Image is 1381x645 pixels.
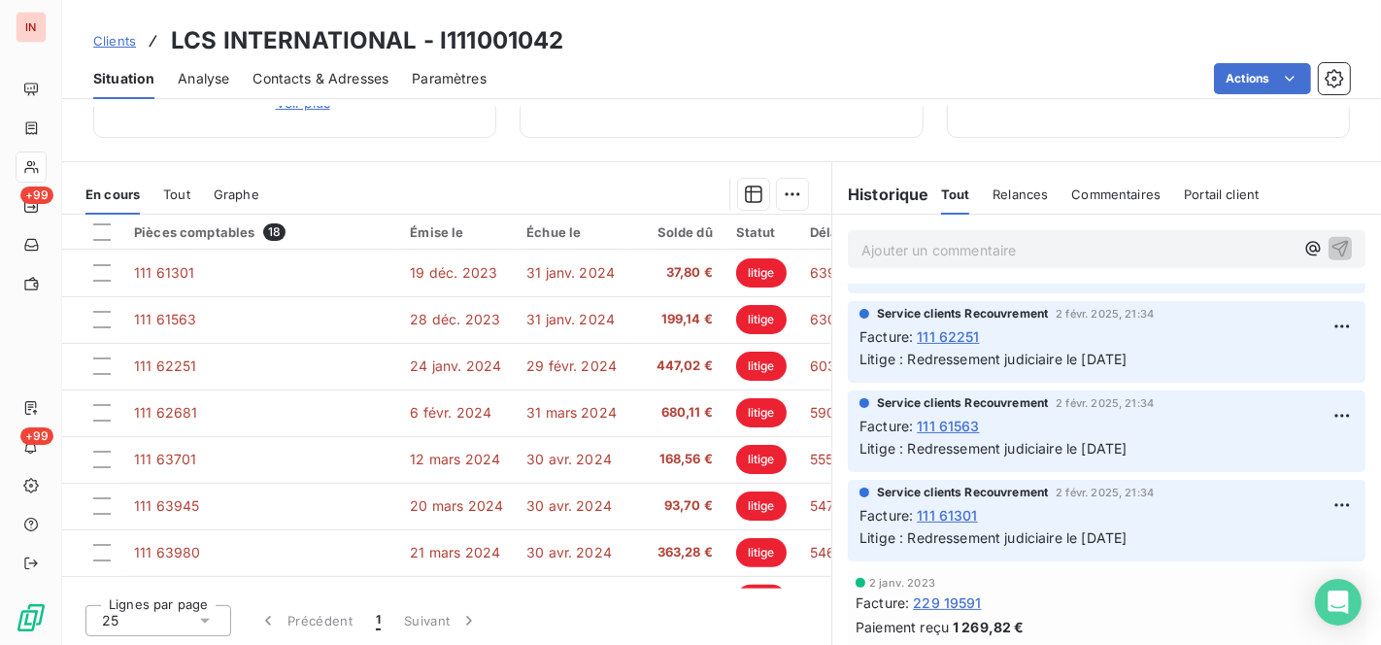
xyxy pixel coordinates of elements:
span: Service clients Recouvrement [877,305,1048,322]
span: 111 62251 [134,357,196,374]
span: 555 j [810,451,841,467]
span: Facture : [859,416,913,436]
span: 111 61301 [917,505,977,526]
span: 24 janv. 2024 [410,357,501,374]
span: 12 mars 2024 [410,451,500,467]
button: Actions [1214,63,1311,94]
span: Relances [993,187,1048,202]
div: Statut [736,224,787,240]
span: litige [736,492,787,521]
span: 111 63980 [134,544,200,560]
a: Clients [93,31,136,51]
span: 30 avr. 2024 [526,544,612,560]
div: Solde dû [640,224,713,240]
span: litige [736,585,787,614]
span: Graphe [214,187,259,202]
span: 1 [376,611,381,630]
span: Portail client [1184,187,1259,202]
div: IN [16,12,47,43]
span: 31 janv. 2024 [526,264,615,281]
div: Délai [810,224,862,240]
span: 363,28 € [640,543,713,562]
span: 30 avr. 2024 [526,497,612,514]
span: 29 févr. 2024 [526,357,617,374]
span: litige [736,258,787,288]
span: En cours [85,187,140,202]
span: 2 janv. 2023 [869,577,935,589]
span: 603 j [810,357,844,374]
button: Suivant [392,600,490,641]
div: Open Intercom Messenger [1315,579,1362,626]
span: litige [736,398,787,427]
span: 111 63701 [134,451,196,467]
span: 680,11 € [640,403,713,423]
span: 547 j [810,497,842,514]
span: 590 j [810,404,843,421]
img: Logo LeanPay [16,602,47,633]
span: +99 [20,427,53,445]
span: Facture : [859,505,913,526]
span: 2 févr. 2025, 21:34 [1056,308,1154,320]
span: 168,56 € [640,450,713,469]
span: Clients [93,33,136,49]
span: 1 269,82 € [953,617,1025,637]
div: Échue le [526,224,617,240]
span: Facture : [856,593,909,613]
button: 1 [364,600,392,641]
h3: LCS INTERNATIONAL - I111001042 [171,23,564,58]
div: Émise le [410,224,503,240]
span: 31 janv. 2024 [526,311,615,327]
span: 2 févr. 2025, 21:34 [1056,397,1154,409]
span: Tout [163,187,190,202]
span: litige [736,538,787,567]
span: 6 févr. 2024 [410,404,491,421]
span: 37,80 € [640,263,713,283]
span: 111 61563 [917,416,979,436]
span: 19 déc. 2023 [410,264,497,281]
span: 111 62681 [134,404,197,421]
span: Litige : Redressement judiciaire le [DATE] [859,529,1127,546]
span: 28 déc. 2023 [410,311,500,327]
span: 111 61563 [134,311,196,327]
span: Service clients Recouvrement [877,484,1048,501]
span: litige [736,352,787,381]
span: 447,02 € [640,356,713,376]
span: Commentaires [1071,187,1161,202]
span: 639 j [810,264,844,281]
span: 229 19591 [913,593,981,613]
h6: Historique [832,183,929,206]
span: Litige : Redressement judiciaire le [DATE] [859,440,1127,457]
span: 21 mars 2024 [410,544,500,560]
span: 31 mars 2024 [526,404,617,421]
span: 25 [102,611,118,630]
span: Paiement reçu [856,617,949,637]
span: 2 févr. 2025, 21:34 [1056,487,1154,498]
span: litige [736,305,787,334]
span: Situation [93,69,154,88]
span: Facture : [859,326,913,347]
span: litige [736,445,787,474]
span: 111 62251 [917,326,979,347]
span: 630 j [810,311,844,327]
span: 546 j [810,544,843,560]
span: Tout [941,187,970,202]
span: 93,70 € [640,496,713,516]
div: Pièces comptables [134,223,387,241]
button: Précédent [247,600,364,641]
span: 111 61301 [134,264,194,281]
span: 111 63945 [134,497,199,514]
span: 20 mars 2024 [410,497,503,514]
span: Analyse [178,69,229,88]
span: Litige : Redressement judiciaire le [DATE] [859,351,1127,367]
span: Service clients Recouvrement [877,394,1048,412]
span: 18 [263,223,286,241]
span: 30 avr. 2024 [526,451,612,467]
span: +99 [20,187,53,204]
span: Paramètres [412,69,487,88]
span: 199,14 € [640,310,713,329]
span: Contacts & Adresses [253,69,388,88]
